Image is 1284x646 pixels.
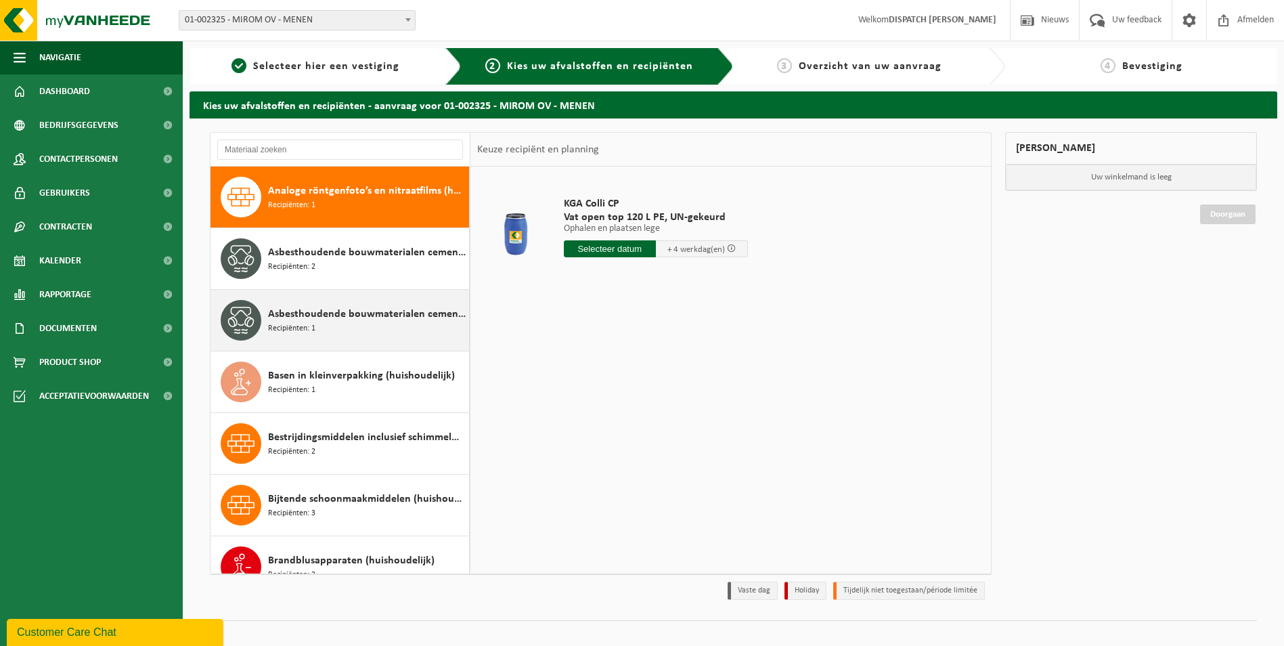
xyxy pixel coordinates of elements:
span: Product Shop [39,345,101,379]
a: 1Selecteer hier een vestiging [196,58,435,74]
button: Asbesthoudende bouwmaterialen cementgebonden (hechtgebonden) Recipiënten: 2 [211,228,470,290]
span: Recipiënten: 2 [268,446,315,458]
span: Acceptatievoorwaarden [39,379,149,413]
button: Analoge röntgenfoto’s en nitraatfilms (huishoudelijk) Recipiënten: 1 [211,167,470,228]
span: Selecteer hier een vestiging [253,61,399,72]
span: Brandblusapparaten (huishoudelijk) [268,553,435,569]
span: Recipiënten: 2 [268,261,315,274]
span: Rapportage [39,278,91,311]
span: 1 [231,58,246,73]
span: Recipiënten: 3 [268,507,315,520]
span: Asbesthoudende bouwmaterialen cementgebonden met isolatie(hechtgebonden) [268,306,466,322]
p: Uw winkelmand is leeg [1006,165,1256,190]
span: Navigatie [39,41,81,74]
button: Brandblusapparaten (huishoudelijk) Recipiënten: 2 [211,536,470,598]
div: Keuze recipiënt en planning [470,133,606,167]
button: Bijtende schoonmaakmiddelen (huishoudelijk) Recipiënten: 3 [211,475,470,536]
span: Dashboard [39,74,90,108]
span: Bevestiging [1122,61,1182,72]
button: Bestrijdingsmiddelen inclusief schimmelwerende beschermingsmiddelen (huishoudelijk) Recipiënten: 2 [211,413,470,475]
p: Ophalen en plaatsen lege [564,224,748,234]
li: Vaste dag [728,582,778,600]
span: 01-002325 - MIROM OV - MENEN [179,11,415,30]
strong: DISPATCH [PERSON_NAME] [889,15,996,25]
span: Vat open top 120 L PE, UN-gekeurd [564,211,748,224]
span: Asbesthoudende bouwmaterialen cementgebonden (hechtgebonden) [268,244,466,261]
span: Bestrijdingsmiddelen inclusief schimmelwerende beschermingsmiddelen (huishoudelijk) [268,429,466,446]
span: 4 [1101,58,1115,73]
span: Contracten [39,210,92,244]
div: [PERSON_NAME] [1005,132,1257,165]
button: Asbesthoudende bouwmaterialen cementgebonden met isolatie(hechtgebonden) Recipiënten: 1 [211,290,470,351]
span: Recipiënten: 1 [268,384,315,397]
span: Kalender [39,244,81,278]
iframe: chat widget [7,616,226,646]
span: Kies uw afvalstoffen en recipiënten [507,61,693,72]
span: 3 [777,58,792,73]
h2: Kies uw afvalstoffen en recipiënten - aanvraag voor 01-002325 - MIROM OV - MENEN [190,91,1277,118]
span: Recipiënten: 1 [268,199,315,212]
span: Basen in kleinverpakking (huishoudelijk) [268,368,455,384]
li: Holiday [784,582,826,600]
span: + 4 werkdag(en) [667,245,725,254]
span: 01-002325 - MIROM OV - MENEN [179,10,416,30]
button: Basen in kleinverpakking (huishoudelijk) Recipiënten: 1 [211,351,470,413]
span: Bedrijfsgegevens [39,108,118,142]
span: Gebruikers [39,176,90,210]
span: Recipiënten: 2 [268,569,315,582]
input: Selecteer datum [564,240,656,257]
span: Overzicht van uw aanvraag [799,61,942,72]
input: Materiaal zoeken [217,139,463,160]
span: Bijtende schoonmaakmiddelen (huishoudelijk) [268,491,466,507]
span: Contactpersonen [39,142,118,176]
span: Documenten [39,311,97,345]
span: Analoge röntgenfoto’s en nitraatfilms (huishoudelijk) [268,183,466,199]
span: Recipiënten: 1 [268,322,315,335]
a: Doorgaan [1200,204,1256,224]
span: KGA Colli CP [564,197,748,211]
span: 2 [485,58,500,73]
li: Tijdelijk niet toegestaan/période limitée [833,582,985,600]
